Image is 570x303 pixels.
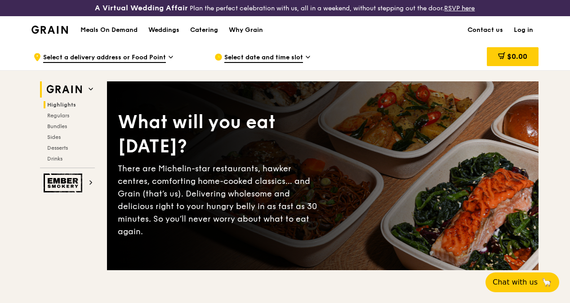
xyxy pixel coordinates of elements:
div: Why Grain [229,17,263,44]
span: 🦙 [541,277,552,288]
div: Catering [190,17,218,44]
a: Log in [508,17,539,44]
div: Plan the perfect celebration with us, all in a weekend, without stepping out the door. [95,4,475,13]
span: $0.00 [507,52,527,61]
span: Select a delivery address or Food Point [43,53,166,63]
img: Grain web logo [44,81,85,98]
a: RSVP here [444,4,475,12]
a: GrainGrain [31,16,68,43]
img: Grain [31,26,68,34]
span: Regulars [47,112,69,119]
a: Catering [185,17,223,44]
h3: A Virtual Wedding Affair [95,4,188,13]
span: Highlights [47,102,76,108]
div: Weddings [148,17,179,44]
a: Why Grain [223,17,268,44]
span: Select date and time slot [224,53,303,63]
span: Bundles [47,123,67,129]
span: Drinks [47,156,62,162]
span: Chat with us [493,277,538,288]
span: Desserts [47,145,68,151]
a: Weddings [143,17,185,44]
h1: Meals On Demand [80,26,138,35]
div: What will you eat [DATE]? [118,110,323,159]
span: Sides [47,134,61,140]
img: Ember Smokery web logo [44,174,85,192]
a: Contact us [462,17,508,44]
div: There are Michelin-star restaurants, hawker centres, comforting home-cooked classics… and Grain (... [118,162,323,238]
button: Chat with us🦙 [485,272,559,292]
